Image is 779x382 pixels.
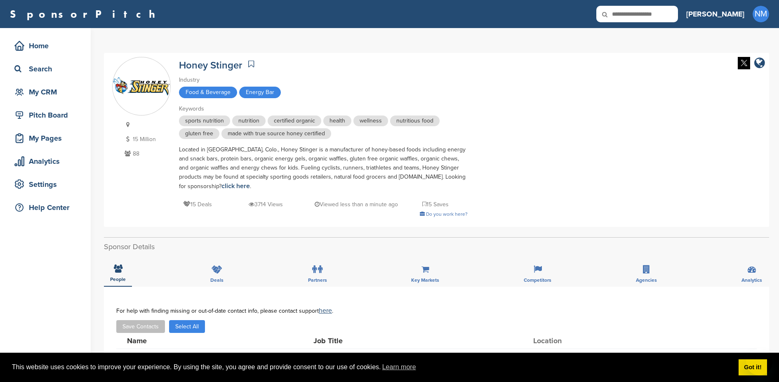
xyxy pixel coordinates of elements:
span: Do you work here? [426,211,468,217]
p: Viewed less than a minute ago [315,199,398,210]
a: learn more about cookies [381,361,417,373]
div: For help with finding missing or out-of-date contact info, please contact support . [116,307,757,314]
span: Energy Bar [239,87,281,98]
a: Do you work here? [420,211,468,217]
span: nutritious food [390,116,440,126]
div: Home [12,38,82,53]
h2: Sponsor Details [104,241,769,252]
span: sports nutrition [179,116,230,126]
a: Analytics [8,152,82,171]
div: Settings [12,177,82,192]
span: made with true source honey certified [221,128,331,139]
div: Help Center [12,200,82,215]
button: Select All [169,320,205,333]
h3: [PERSON_NAME] [686,8,744,20]
span: Key Markets [411,278,439,283]
a: Honey Stinger [179,59,242,71]
button: Unlock Contact [694,351,754,376]
img: Twitter white [738,57,750,69]
p: 15 Deals [183,199,212,210]
div: Industry [179,75,468,85]
a: SponsorPitch [10,9,160,19]
div: Search [12,61,82,76]
span: certified organic [268,116,321,126]
span: This website uses cookies to improve your experience. By using the site, you agree and provide co... [12,361,732,373]
div: Analytics [12,154,82,169]
img: Sponsorpitch & Honey Stinger [113,77,170,97]
a: My CRM [8,83,82,101]
a: here [319,307,332,315]
span: Competitors [524,278,551,283]
div: Location [533,337,595,344]
div: My CRM [12,85,82,99]
span: Agencies [636,278,657,283]
div: Name [127,337,218,344]
span: People [110,277,126,282]
span: Analytics [741,278,762,283]
a: company link [754,57,765,71]
p: 15 Saves [422,199,449,210]
p: 88 [122,149,171,159]
div: Located in [GEOGRAPHIC_DATA], Colo., Honey Stinger is a manufacturer of honey-based foods includi... [179,145,468,191]
a: [PERSON_NAME] [686,5,744,23]
a: dismiss cookie message [739,359,767,376]
span: NM [753,6,769,22]
p: 15 Million [122,134,171,144]
div: Job Title [313,337,437,344]
iframe: Button to launch messaging window [746,349,772,375]
div: Keywords [179,104,468,113]
span: health [323,116,351,126]
span: Food & Beverage [179,87,237,98]
button: Save Contacts [116,320,165,333]
p: 3714 Views [249,199,283,210]
a: Search [8,59,82,78]
span: gluten free [179,128,219,139]
div: Pitch Board [12,108,82,123]
a: Home [8,36,82,55]
a: Settings [8,175,82,194]
span: wellness [353,116,388,126]
span: Partners [308,278,327,283]
span: Deals [210,278,224,283]
a: Help Center [8,198,82,217]
span: nutrition [232,116,266,126]
a: click here [221,182,250,190]
a: My Pages [8,129,82,148]
div: My Pages [12,131,82,146]
a: Pitch Board [8,106,82,125]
